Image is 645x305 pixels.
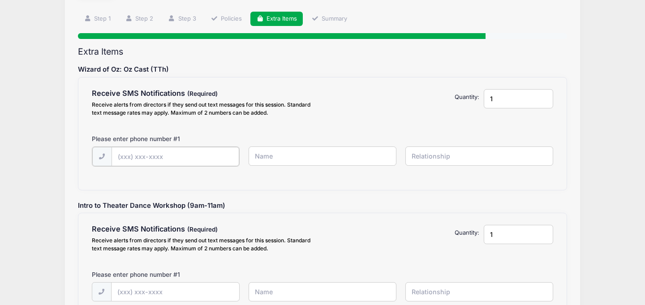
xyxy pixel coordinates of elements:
[78,47,567,57] h2: Extra Items
[112,147,239,166] input: (xxx) xxx-xxxx
[92,270,180,279] label: Please enter phone number #
[162,12,202,26] a: Step 3
[92,89,318,98] h4: Receive SMS Notifications
[92,236,318,253] div: Receive alerts from directors if they send out text messages for this session. Standard text mess...
[177,135,180,142] span: 1
[74,202,572,210] h5: Intro to Theater Dance Workshop (9am-11am)
[92,134,180,143] label: Please enter phone number #
[92,101,318,117] div: Receive alerts from directors if they send out text messages for this session. Standard text mess...
[78,12,116,26] a: Step 1
[111,282,240,301] input: (xxx) xxx-xxxx
[484,89,554,108] input: Quantity
[205,12,248,26] a: Policies
[306,12,353,26] a: Summary
[484,225,554,244] input: Quantity
[249,282,397,301] input: Name
[177,271,180,278] span: 1
[120,12,159,26] a: Step 2
[74,66,572,74] h5: Wizard of Oz: Oz Cast (TTh)
[405,146,554,166] input: Relationship
[92,225,318,234] h4: Receive SMS Notifications
[250,12,303,26] a: Extra Items
[405,282,554,301] input: Relationship
[249,146,397,166] input: Name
